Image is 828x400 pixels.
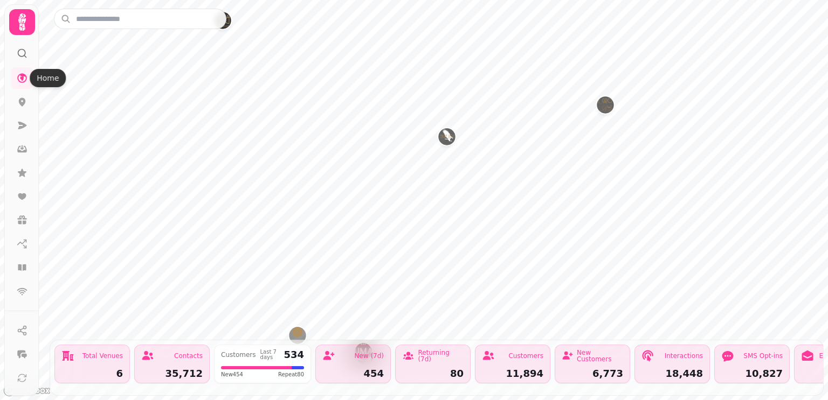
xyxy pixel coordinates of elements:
span: New 454 [221,370,243,378]
div: 11,894 [482,369,543,378]
div: Map marker [438,128,456,149]
button: The Eagle Lodge [438,128,456,145]
div: Total Venues [82,353,123,359]
div: 35,712 [141,369,203,378]
div: Map marker [597,96,614,117]
button: The Crescent [289,327,306,344]
div: 18,448 [641,369,703,378]
div: Interactions [665,353,703,359]
div: Contacts [174,353,203,359]
div: Home [30,69,66,87]
div: 10,827 [721,369,783,378]
div: SMS Opt-ins [743,353,783,359]
a: Mapbox logo [3,384,51,397]
div: 80 [402,369,464,378]
div: Last 7 days [260,349,280,360]
div: New Customers [577,349,623,362]
div: 6,773 [562,369,623,378]
div: 454 [322,369,384,378]
div: Returning (7d) [418,349,464,362]
div: Customers [508,353,543,359]
div: 6 [61,369,123,378]
span: Repeat 80 [278,370,304,378]
button: The Grove & Rasoi [597,96,614,114]
div: Map marker [289,327,306,347]
div: 534 [284,350,304,360]
div: Customers [221,352,256,358]
div: New (7d) [354,353,384,359]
